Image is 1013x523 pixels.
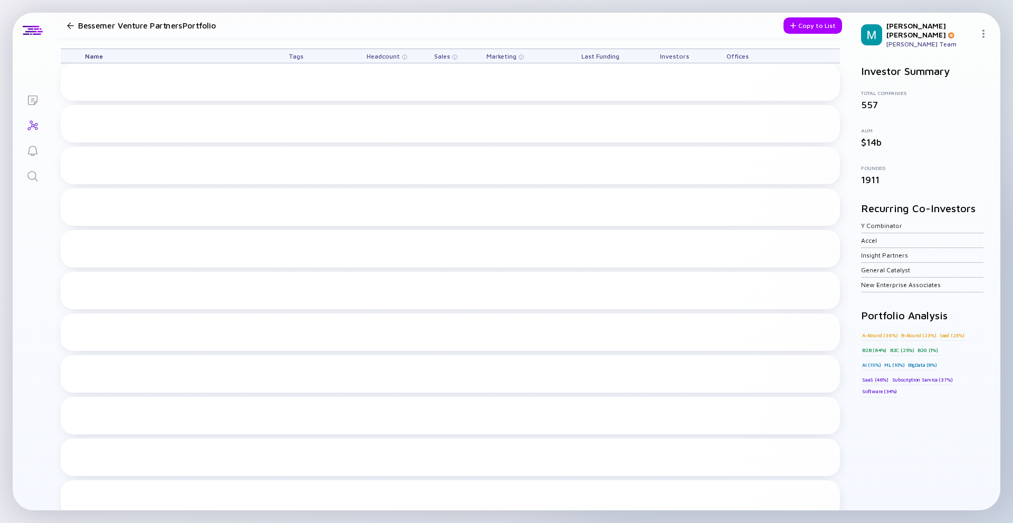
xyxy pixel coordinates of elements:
div: [PERSON_NAME] Team [886,40,975,48]
span: Sales [434,52,450,60]
div: Founded [861,165,992,171]
a: General Catalyst [861,266,910,274]
span: Last Funding [581,52,619,60]
div: [PERSON_NAME] [PERSON_NAME] [886,21,975,39]
div: Total Companies [861,90,992,96]
div: $14b [861,137,992,148]
a: Lists [13,87,52,112]
div: Seed (23%) [939,330,966,340]
a: New Enterprise Associates [861,281,941,289]
div: AI (15%) [861,359,882,370]
h2: Investor Summary [861,65,992,77]
div: B2C (25%) [889,345,915,355]
div: Offices [714,49,761,63]
div: Investors [651,49,698,63]
div: B2G (1%) [916,345,939,355]
a: Search [13,163,52,188]
a: Investor Map [13,112,52,137]
div: 557 [861,99,992,110]
div: Name [77,49,266,63]
div: B-Round (23%) [900,330,937,340]
div: A-Round (36%) [861,330,899,340]
img: Mordechai Profile Picture [861,24,882,45]
div: AUM [861,127,992,134]
div: Tags [266,49,326,63]
img: Menu [979,30,988,38]
span: Headcount [367,52,400,60]
div: 1911 [861,174,992,185]
div: ML (10%) [883,359,905,370]
div: Software (34%) [861,386,898,397]
h1: Bessemer Venture Partners Portfolio [78,21,216,30]
span: Marketing [486,52,517,60]
a: Y Combinator [861,222,902,230]
button: Copy to List [783,17,842,34]
div: SaaS (46%) [861,374,890,385]
div: BigData (8%) [907,359,938,370]
div: B2B (64%) [861,345,887,355]
h2: Portfolio Analysis [861,309,992,321]
a: Accel [861,236,877,244]
a: Reminders [13,137,52,163]
div: Subscription Service (37%) [891,374,954,385]
a: Insight Partners [861,251,908,259]
h2: Recurring Co-Investors [861,202,992,214]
